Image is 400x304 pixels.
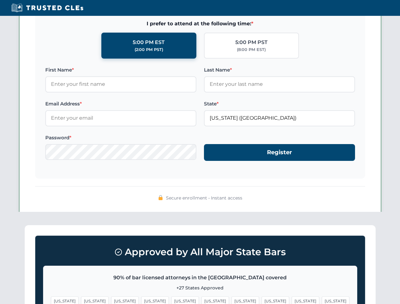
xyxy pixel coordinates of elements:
[204,66,355,74] label: Last Name
[166,194,242,201] span: Secure enrollment • Instant access
[204,100,355,108] label: State
[51,274,349,282] p: 90% of bar licensed attorneys in the [GEOGRAPHIC_DATA] covered
[204,144,355,161] button: Register
[204,110,355,126] input: Florida (FL)
[43,244,357,261] h3: Approved by All Major State Bars
[45,100,196,108] label: Email Address
[204,76,355,92] input: Enter your last name
[45,76,196,92] input: Enter your first name
[10,3,85,13] img: Trusted CLEs
[51,284,349,291] p: +27 States Approved
[45,134,196,142] label: Password
[135,47,163,53] div: (2:00 PM PST)
[237,47,266,53] div: (8:00 PM EST)
[133,38,165,47] div: 5:00 PM EST
[45,20,355,28] span: I prefer to attend at the following time:
[45,110,196,126] input: Enter your email
[158,195,163,200] img: 🔒
[45,66,196,74] label: First Name
[235,38,268,47] div: 5:00 PM PST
